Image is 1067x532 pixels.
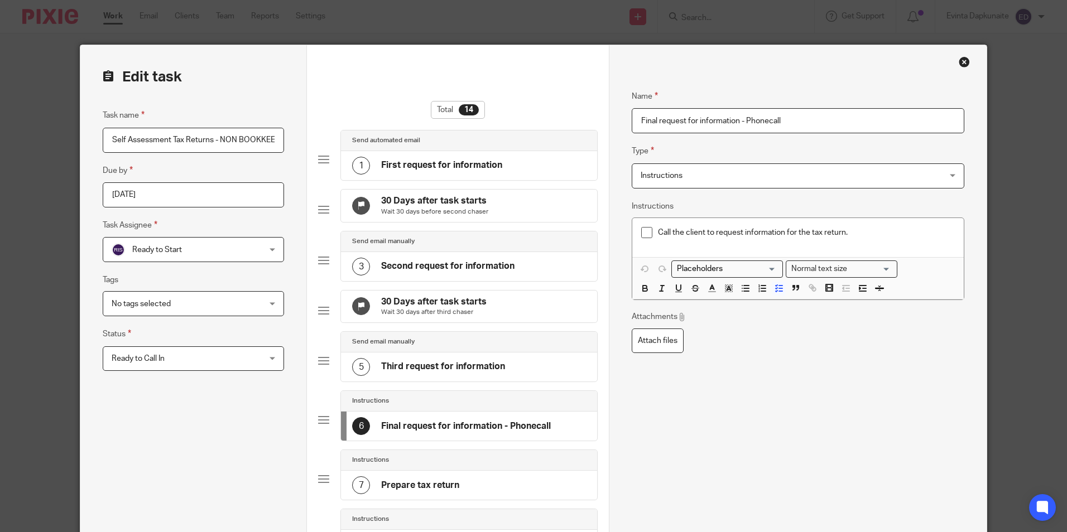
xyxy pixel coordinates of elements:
[103,67,284,86] h2: Edit task
[352,157,370,175] div: 1
[641,172,683,180] span: Instructions
[103,109,145,122] label: Task name
[352,258,370,275] div: 3
[352,237,415,246] h4: Send email manually
[850,263,891,275] input: Search for option
[112,355,165,362] span: Ready to Call In
[431,101,485,119] div: Total
[632,311,686,322] p: Attachments
[381,159,502,171] h4: First request for information
[632,328,684,354] label: Attach files
[673,263,776,275] input: Search for option
[381,195,488,207] h4: 30 Days after task starts
[112,300,171,308] span: No tags selected
[381,260,515,272] h4: Second request for information
[103,219,157,231] label: Task Assignee
[959,56,970,67] div: Close this dialog window
[352,136,420,145] h4: Send automated email
[103,164,133,177] label: Due by
[632,201,674,212] label: Instructions
[632,144,654,157] label: Type
[112,243,125,257] img: svg%3E
[103,182,284,207] input: Pick a date
[132,246,182,254] span: Ready to Start
[381,480,459,491] h4: Prepare tax return
[671,260,783,278] div: Search for option
[352,337,415,346] h4: Send email manually
[352,396,389,405] h4: Instructions
[381,296,487,308] h4: 30 Days after task starts
[103,327,131,340] label: Status
[789,263,849,275] span: Normal text size
[352,456,389,465] h4: Instructions
[103,274,118,286] label: Tags
[352,358,370,376] div: 5
[786,260,897,278] div: Search for option
[632,90,658,103] label: Name
[381,207,488,216] p: Wait 30 days before second chaser
[352,476,370,494] div: 7
[671,260,783,278] div: Placeholders
[459,104,479,115] div: 14
[381,308,487,317] p: Wait 30 days after third chaser
[658,227,954,238] p: Call the client to request information for the tax return.
[381,361,505,373] h4: Third request for information
[381,420,551,432] h4: Final request for information - Phonecall
[786,260,897,278] div: Text styles
[352,417,370,435] div: 6
[352,515,389,524] h4: Instructions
